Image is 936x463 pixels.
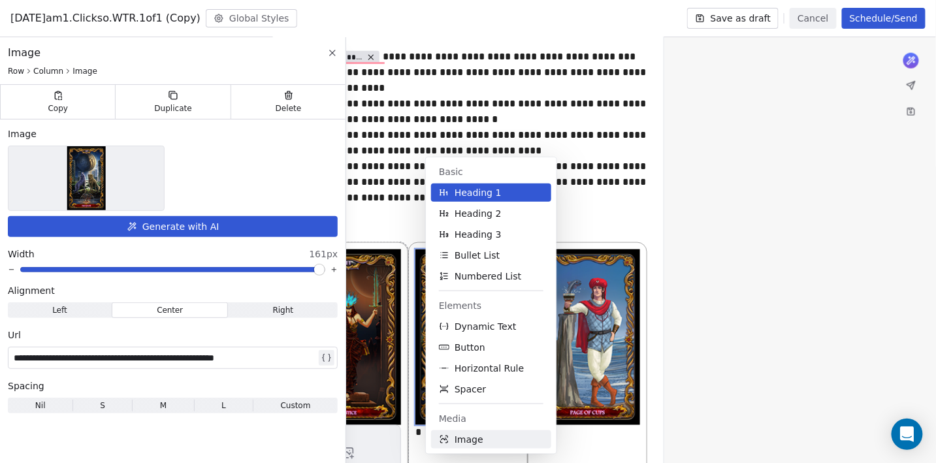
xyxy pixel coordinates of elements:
button: Dynamic Text [431,317,551,336]
button: Bullet List [431,246,551,264]
span: Spacing [8,379,44,392]
span: Numbered List [455,270,521,283]
span: Custom [281,400,311,411]
img: Selected image [67,146,106,210]
button: Button [431,338,551,357]
span: Delete [276,103,302,114]
button: Numbered List [431,267,551,285]
span: M [160,400,167,411]
span: Dynamic Text [455,320,517,333]
span: L [221,400,226,411]
button: Generate with AI [8,216,338,237]
span: Heading 1 [455,186,502,199]
span: Left [52,304,67,316]
button: Schedule/Send [842,8,926,29]
span: Alignment [8,284,55,297]
button: Spacer [431,380,551,398]
span: [DATE]am1.Clickso.WTR.1of1 (Copy) [10,10,201,26]
span: 161px [309,247,338,261]
span: Url [8,328,21,342]
span: Nil [35,400,46,411]
button: Global Styles [206,9,297,27]
span: Media [439,412,543,425]
span: Horizontal Rule [455,362,524,375]
button: Heading 1 [431,184,551,202]
span: Row [8,66,24,76]
span: Heading 3 [455,228,502,241]
span: Width [8,247,35,261]
span: Image [8,127,37,140]
span: Elements [439,299,543,312]
button: Cancel [790,8,836,29]
span: Duplicate [154,103,191,114]
span: Column [33,66,63,76]
button: Horizontal Rule [431,359,551,377]
span: Image [73,66,97,76]
span: Image [455,433,483,446]
button: Save as draft [687,8,779,29]
span: Copy [48,103,68,114]
span: Heading 2 [455,207,502,220]
button: Heading 3 [431,225,551,244]
span: Image [8,45,40,61]
span: Basic [439,165,543,178]
div: Open Intercom Messenger [892,419,923,450]
button: Image [431,430,551,449]
span: S [100,400,105,411]
span: Right [273,304,294,316]
span: Spacer [455,383,486,396]
span: Button [455,341,485,354]
span: Bullet List [455,249,500,262]
button: Heading 2 [431,204,551,223]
